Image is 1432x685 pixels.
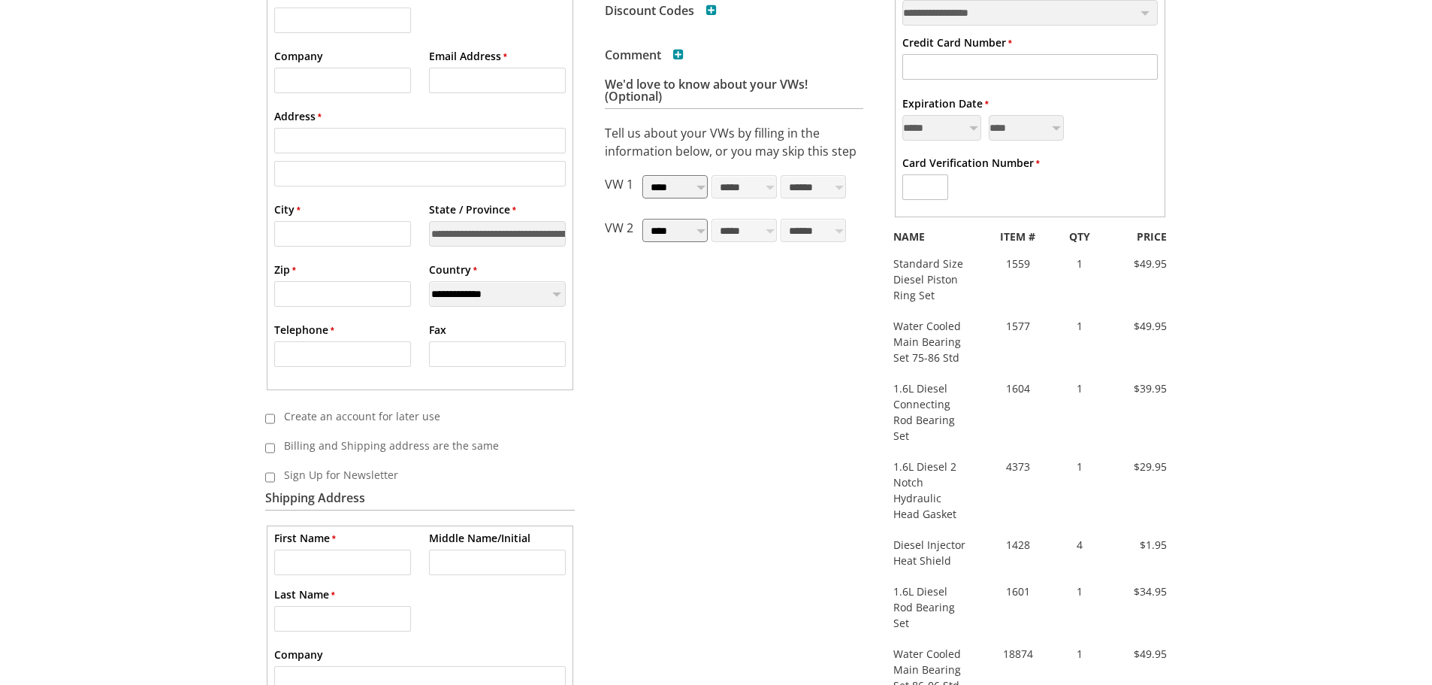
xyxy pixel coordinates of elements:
div: Standard Size Diesel Piston Ring Set [882,256,980,303]
label: Email Address [429,48,507,64]
div: PRICE [1104,229,1178,244]
div: 1.6L Diesel Rod Bearing Set [882,583,980,631]
div: ITEM # [980,229,1055,244]
p: VW 2 [605,219,633,247]
div: Diesel Injector Heat Shield [882,537,980,568]
div: 1428 [980,537,1055,553]
label: Company [274,48,323,64]
div: $1.95 [1104,537,1178,553]
div: QTY [1055,229,1104,244]
div: $49.95 [1104,646,1178,662]
label: Zip [274,262,296,277]
label: Card Verification Number [902,155,1040,171]
div: 1577 [980,318,1055,334]
p: Tell us about your VWs by filling in the information below, or you may skip this step [605,124,863,160]
div: 1.6L Diesel Connecting Rod Bearing Set [882,380,980,444]
p: VW 1 [605,175,633,204]
label: Credit Card Number [902,35,1012,50]
div: $49.95 [1104,256,1178,271]
label: Address [274,108,322,124]
div: 1 [1055,256,1104,271]
label: Billing and Shipping address are the same [275,433,554,458]
div: $29.95 [1104,459,1178,474]
label: Fax [429,322,446,338]
div: NAME [882,229,980,244]
div: 1 [1055,583,1104,599]
div: 1 [1055,646,1104,662]
div: $34.95 [1104,583,1178,599]
label: Middle Name/Initial [429,530,530,546]
div: $49.95 [1104,318,1178,334]
div: 1 [1055,380,1104,396]
div: 1.6L Diesel 2 Notch Hydraulic Head Gasket [882,459,980,522]
label: Country [429,262,477,277]
div: 1 [1055,459,1104,474]
div: $39.95 [1104,380,1178,396]
div: 4 [1055,537,1104,553]
label: Sign Up for Newsletter [275,462,554,487]
div: Water Cooled Main Bearing Set 75-86 Std [882,318,980,365]
label: First Name [274,530,336,546]
label: City [274,202,301,217]
label: State / Province [429,202,516,217]
label: Create an account for later use [275,404,554,429]
div: 1 [1055,318,1104,334]
h3: Discount Codes [605,5,717,17]
h3: We'd love to know about your VWs! (Optional) [605,78,863,109]
div: 1559 [980,256,1055,271]
label: Company [274,647,323,662]
div: 18874 [980,646,1055,662]
label: Expiration Date [902,95,989,111]
div: 1604 [980,380,1055,396]
h3: Comment [605,49,684,61]
div: 1601 [980,583,1055,599]
label: Telephone [274,322,334,338]
div: 4373 [980,459,1055,474]
label: Last Name [274,586,335,602]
